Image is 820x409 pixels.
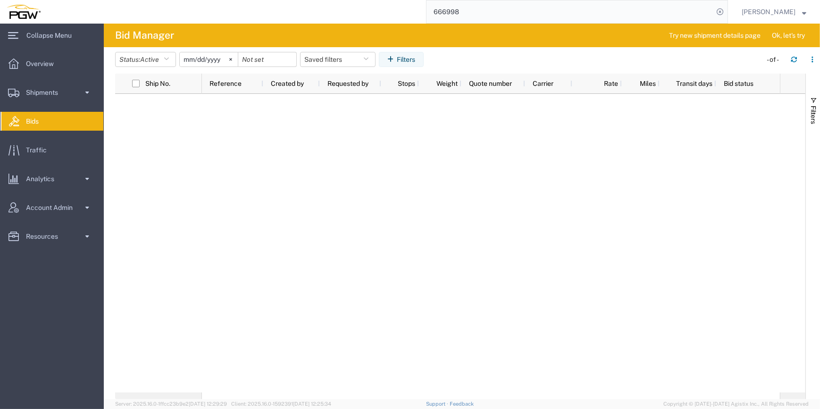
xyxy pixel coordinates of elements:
span: Overview [26,54,60,73]
span: Weight [427,80,458,87]
span: Requested by [327,80,368,87]
span: Stops [389,80,415,87]
span: Quote number [469,80,512,87]
button: Saved filters [300,52,376,67]
span: Transit days [667,80,712,87]
span: Carrier [533,80,553,87]
a: Traffic [0,141,103,159]
a: Bids [0,112,103,131]
h4: Bid Manager [115,24,174,47]
a: Account Admin [0,198,103,217]
span: Miles [629,80,656,87]
div: - of - [767,55,783,65]
span: Ksenia Gushchina-Kerecz [742,7,795,17]
span: Bid status [724,80,753,87]
span: Reference [209,80,242,87]
span: Server: 2025.16.0-1ffcc23b9e2 [115,401,227,407]
span: Copyright © [DATE]-[DATE] Agistix Inc., All Rights Reserved [663,400,809,408]
span: Account Admin [26,198,79,217]
a: Overview [0,54,103,73]
input: Not set [180,52,238,67]
span: Try new shipment details page [669,31,761,41]
a: Shipments [0,83,103,102]
span: Resources [26,227,65,246]
a: Resources [0,227,103,246]
button: Filters [379,52,424,67]
button: Ok, let's try [764,28,813,43]
span: Active [140,56,159,63]
span: Bids [26,112,45,131]
button: [PERSON_NAME] [741,6,807,17]
button: Status:Active [115,52,176,67]
input: Not set [238,52,296,67]
span: Collapse Menu [26,26,78,45]
span: Traffic [26,141,53,159]
span: Shipments [26,83,65,102]
a: Feedback [450,401,474,407]
img: logo [7,5,41,19]
span: Created by [271,80,304,87]
span: Ship No. [145,80,170,87]
span: Filters [810,106,817,124]
span: Rate [580,80,618,87]
input: Search for shipment number, reference number [427,0,713,23]
span: [DATE] 12:29:29 [189,401,227,407]
a: Analytics [0,169,103,188]
span: [DATE] 12:25:34 [293,401,331,407]
span: Analytics [26,169,61,188]
span: Client: 2025.16.0-1592391 [231,401,331,407]
a: Support [426,401,450,407]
